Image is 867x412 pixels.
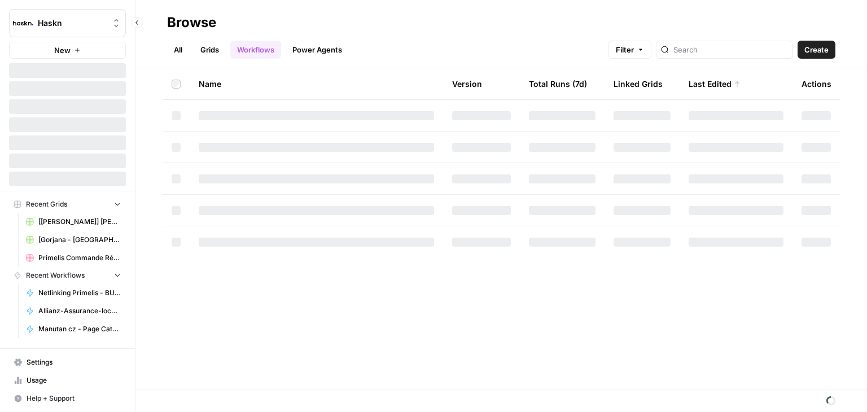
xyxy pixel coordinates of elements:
div: Name [199,68,434,99]
button: Help + Support [9,389,126,407]
a: All [167,41,189,59]
a: Allianz-Assurance-local v2 [21,302,126,320]
button: Create [798,41,835,59]
button: New [9,42,126,59]
span: Usage [27,375,121,385]
span: Recent Workflows [26,270,85,280]
div: Linked Grids [614,68,663,99]
span: Netlinking Primelis - BU FR [38,288,121,298]
span: Primelis Commande Rédaction Netlinking (2).csv [38,253,121,263]
span: Help + Support [27,393,121,404]
span: [[PERSON_NAME]] [PERSON_NAME] & [PERSON_NAME] LB Test Grid (2) [38,217,121,227]
a: Netlinking Primelis - BU FR [21,284,126,302]
span: New [54,45,71,56]
button: Workspace: Haskn [9,9,126,37]
img: Haskn Logo [13,13,33,33]
button: Recent Workflows [9,267,126,284]
div: Last Edited [689,68,741,99]
span: Create [804,44,829,55]
a: Primelis Commande Rédaction Netlinking (2).csv [21,249,126,267]
a: [[PERSON_NAME]] [PERSON_NAME] & [PERSON_NAME] LB Test Grid (2) [21,213,126,231]
a: Grids [194,41,226,59]
a: Workflows [230,41,281,59]
span: Haskn [38,17,106,29]
span: Allianz-Assurance-local v2 [38,306,121,316]
a: Manutan cz - Page Categ de 500 mots [21,320,126,338]
span: Manutan cz - Page Categ de 500 mots [38,324,121,334]
a: Usage [9,371,126,389]
span: Recent Grids [26,199,67,209]
a: [Gorjana - [GEOGRAPHIC_DATA]] - Linkbuilding Articles - 800 - 1000 words + images Grid [21,231,126,249]
div: Browse [167,14,216,32]
div: Version [452,68,482,99]
a: Settings [9,353,126,371]
div: Total Runs (7d) [529,68,587,99]
span: [Gorjana - [GEOGRAPHIC_DATA]] - Linkbuilding Articles - 800 - 1000 words + images Grid [38,235,121,245]
span: Settings [27,357,121,367]
span: Filter [616,44,634,55]
button: Recent Grids [9,196,126,213]
button: Filter [608,41,651,59]
a: Power Agents [286,41,349,59]
div: Actions [802,68,831,99]
input: Search [673,44,788,55]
